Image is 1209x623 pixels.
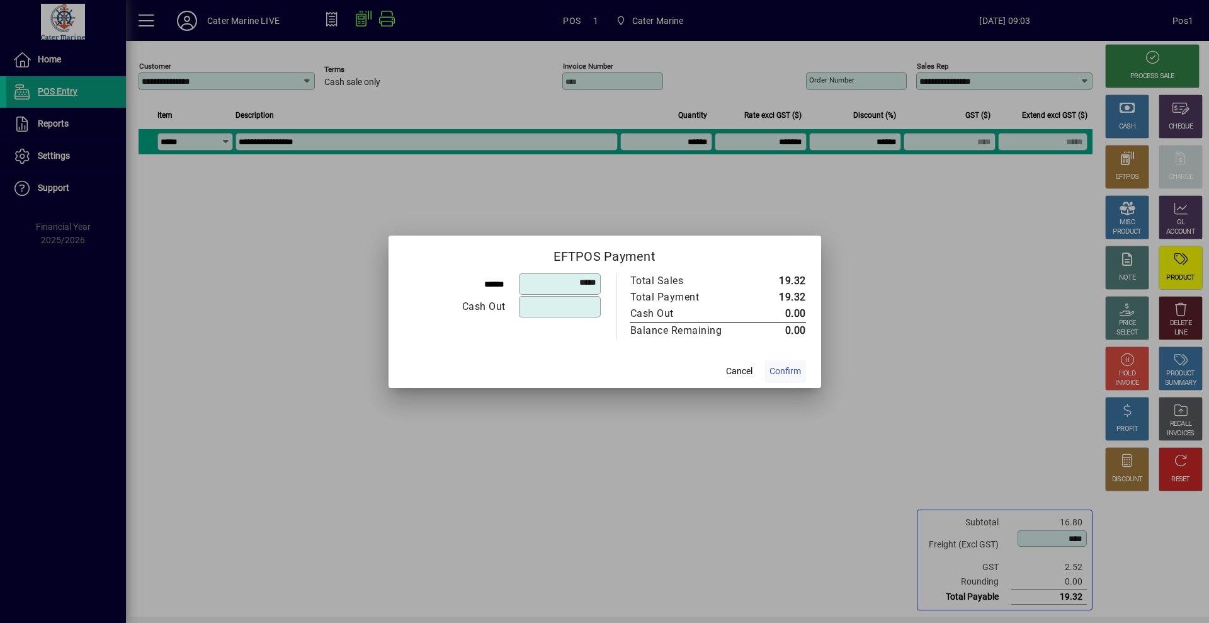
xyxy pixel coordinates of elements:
span: Confirm [769,365,801,378]
td: 19.32 [749,273,806,289]
div: Balance Remaining [630,323,736,338]
button: Cancel [719,360,759,383]
td: Total Payment [630,289,749,306]
button: Confirm [764,360,806,383]
span: Cancel [726,365,752,378]
td: 19.32 [749,289,806,306]
div: Cash Out [630,306,736,321]
td: 0.00 [749,322,806,339]
td: Total Sales [630,273,749,289]
td: 0.00 [749,306,806,323]
div: Cash Out [404,299,506,314]
h2: EFTPOS Payment [389,236,821,272]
